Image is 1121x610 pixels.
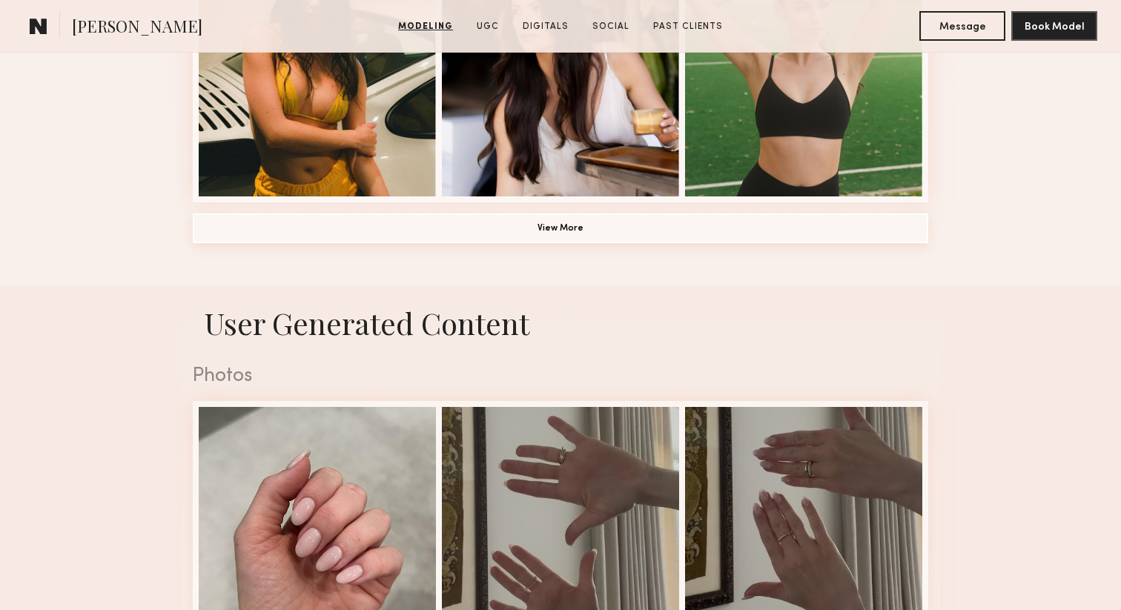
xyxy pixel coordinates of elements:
[1011,11,1097,41] button: Book Model
[181,303,940,342] h1: User Generated Content
[193,213,928,243] button: View More
[193,367,928,386] div: Photos
[1011,19,1097,32] a: Book Model
[919,11,1005,41] button: Message
[72,15,202,41] span: [PERSON_NAME]
[586,20,635,33] a: Social
[471,20,505,33] a: UGC
[392,20,459,33] a: Modeling
[517,20,575,33] a: Digitals
[647,20,729,33] a: Past Clients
